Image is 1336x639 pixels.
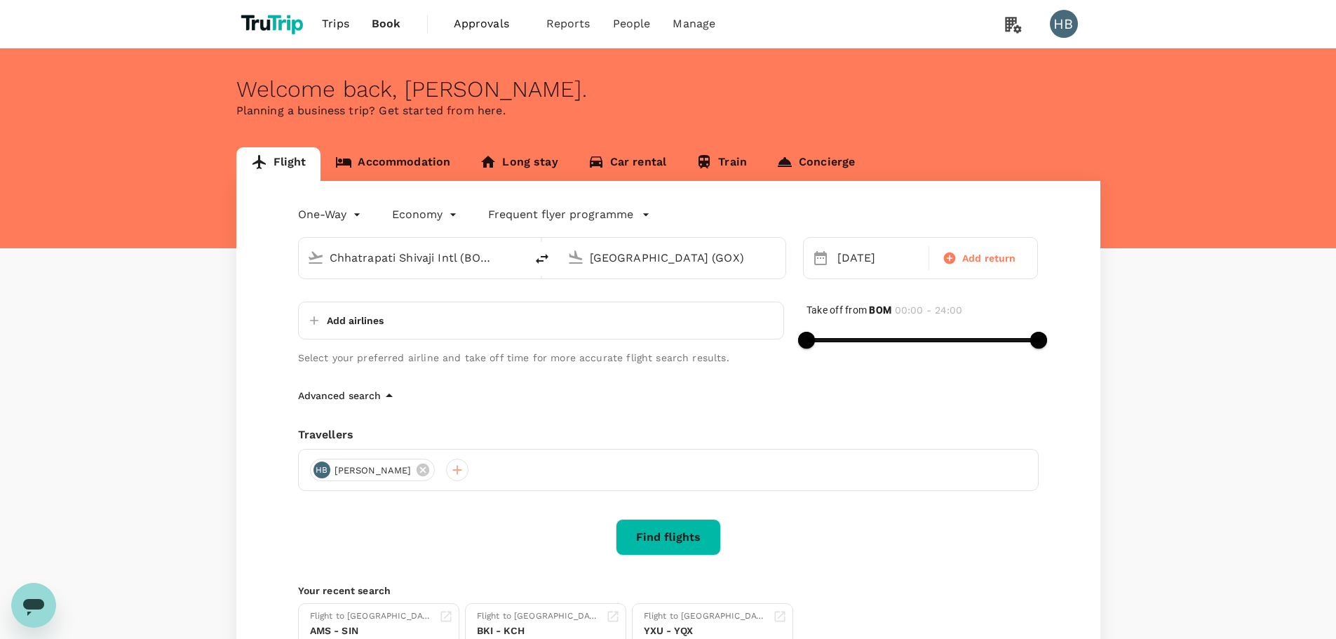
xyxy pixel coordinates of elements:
input: Going to [590,247,756,269]
span: Book [372,15,401,32]
span: Manage [673,15,715,32]
button: Open [515,256,518,259]
div: Welcome back , [PERSON_NAME] . [236,76,1100,102]
div: HB[PERSON_NAME] [310,459,436,481]
button: Find flights [616,519,721,556]
div: [DATE] [832,244,926,272]
a: Flight [236,147,321,181]
div: Flight to [GEOGRAPHIC_DATA] [644,610,767,624]
span: Add return [962,251,1016,266]
b: BOM [869,304,891,316]
p: Select your preferred airline and take off time for more accurate flight search results. [298,351,784,365]
p: Frequent flyer programme [488,206,633,223]
span: Take off from [807,304,891,316]
button: Advanced search [298,387,398,404]
iframe: Button to launch messaging window, conversation in progress [11,583,56,628]
a: Car rental [573,147,682,181]
span: Reports [546,15,591,32]
span: Trips [322,15,349,32]
img: TruTrip logo [236,8,311,39]
div: YXU - YQX [644,624,767,638]
a: Accommodation [320,147,465,181]
span: 00:00 - 24:00 [895,304,962,316]
div: Economy [392,203,460,226]
a: Train [681,147,762,181]
a: Concierge [762,147,870,181]
a: Long stay [465,147,572,181]
button: Add airlines [304,308,384,333]
div: BKI - KCH [477,624,600,638]
p: Advanced search [298,389,381,403]
div: HB [1050,10,1078,38]
button: delete [525,242,559,276]
div: Flight to [GEOGRAPHIC_DATA] [477,610,600,624]
p: Planning a business trip? Get started from here. [236,102,1100,119]
span: [PERSON_NAME] [326,464,420,478]
span: People [613,15,651,32]
p: Add airlines [327,314,384,328]
div: Flight to [GEOGRAPHIC_DATA] [310,610,433,624]
button: Open [776,256,778,259]
span: Approvals [454,15,524,32]
input: Depart from [330,247,496,269]
div: AMS - SIN [310,624,433,638]
div: HB [313,462,330,478]
div: Travellers [298,426,1039,443]
div: One-Way [298,203,364,226]
button: Frequent flyer programme [488,206,650,223]
p: Your recent search [298,584,1039,598]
